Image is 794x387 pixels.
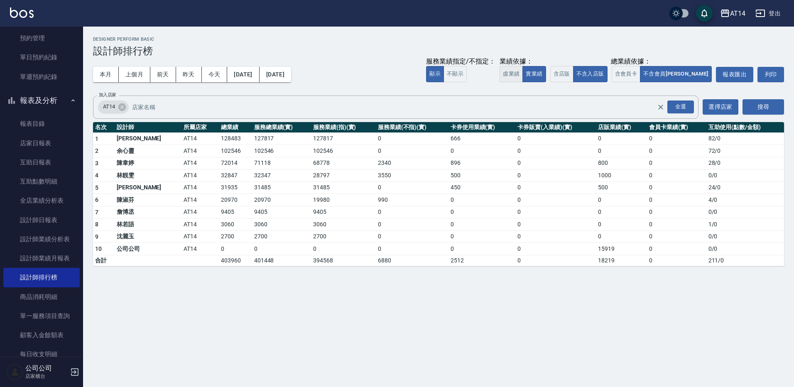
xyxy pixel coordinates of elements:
[3,48,80,67] a: 單日預約紀錄
[25,364,68,372] h5: 公司公司
[696,5,713,22] button: save
[752,6,784,21] button: 登出
[448,218,515,231] td: 0
[3,306,80,326] a: 單一服務項目查詢
[703,99,738,115] button: 選擇店家
[115,194,181,206] td: 陳淑芬
[515,145,596,157] td: 0
[7,364,23,380] img: Person
[227,67,259,82] button: [DATE]
[647,243,706,255] td: 0
[311,243,376,255] td: 0
[500,66,523,82] button: 虛業績
[647,157,706,169] td: 0
[640,66,712,82] button: 不含會員[PERSON_NAME]
[252,243,311,255] td: 0
[448,194,515,206] td: 0
[706,206,784,218] td: 0 / 0
[596,194,647,206] td: 0
[93,37,784,42] h2: Designer Perform Basic
[448,255,515,266] td: 2512
[181,122,219,133] th: 所屬店家
[376,132,448,145] td: 0
[706,255,784,266] td: 211 / 0
[219,230,252,243] td: 2700
[3,90,80,111] button: 報表及分析
[448,169,515,182] td: 500
[444,66,467,82] button: 不顯示
[260,67,291,82] button: [DATE]
[252,230,311,243] td: 2700
[181,230,219,243] td: AT14
[596,206,647,218] td: 0
[515,218,596,231] td: 0
[376,230,448,243] td: 0
[706,122,784,133] th: 互助使用(點數/金額)
[311,157,376,169] td: 68778
[219,206,252,218] td: 9405
[252,157,311,169] td: 71118
[311,206,376,218] td: 9405
[95,196,98,203] span: 6
[181,218,219,231] td: AT14
[573,66,608,82] button: 不含入店販
[448,206,515,218] td: 0
[647,230,706,243] td: 0
[95,172,98,179] span: 4
[219,218,252,231] td: 3060
[515,157,596,169] td: 0
[706,243,784,255] td: 0 / 0
[219,145,252,157] td: 102546
[376,194,448,206] td: 990
[3,326,80,345] a: 顧客入金餘額表
[252,194,311,206] td: 20970
[596,169,647,182] td: 1000
[3,345,80,364] a: 每日收支明細
[376,255,448,266] td: 6880
[115,122,181,133] th: 設計師
[647,181,706,194] td: 0
[448,122,515,133] th: 卡券使用業績(實)
[667,100,694,113] div: 全選
[181,181,219,194] td: AT14
[730,8,745,19] div: AT14
[647,132,706,145] td: 0
[596,122,647,133] th: 店販業績(實)
[743,99,784,115] button: 搜尋
[95,160,98,167] span: 3
[181,206,219,218] td: AT14
[181,169,219,182] td: AT14
[252,255,311,266] td: 401448
[757,67,784,82] button: 列印
[666,99,696,115] button: Open
[515,255,596,266] td: 0
[376,206,448,218] td: 0
[596,145,647,157] td: 0
[98,103,120,111] span: AT14
[181,243,219,255] td: AT14
[706,181,784,194] td: 24 / 0
[596,218,647,231] td: 0
[596,243,647,255] td: 15919
[3,268,80,287] a: 設計師排行榜
[3,114,80,133] a: 報表目錄
[311,145,376,157] td: 102546
[515,206,596,218] td: 0
[515,181,596,194] td: 0
[311,230,376,243] td: 2700
[219,181,252,194] td: 31935
[115,145,181,157] td: 余心靈
[95,184,98,191] span: 5
[311,122,376,133] th: 服務業績(指)(實)
[655,101,667,113] button: Clear
[3,191,80,210] a: 全店業績分析表
[252,169,311,182] td: 32347
[426,57,495,66] div: 服務業績指定/不指定：
[130,100,671,114] input: 店家名稱
[3,134,80,153] a: 店家日報表
[311,169,376,182] td: 28797
[376,181,448,194] td: 0
[550,66,573,82] button: 含店販
[515,194,596,206] td: 0
[181,157,219,169] td: AT14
